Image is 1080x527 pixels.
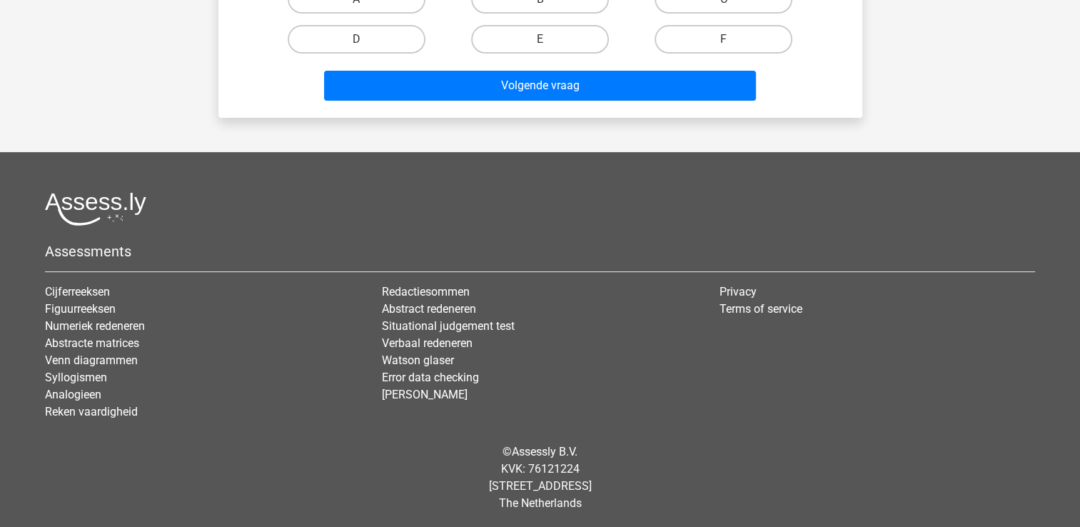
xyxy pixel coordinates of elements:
h5: Assessments [45,243,1035,260]
img: Assessly logo [45,192,146,226]
a: Abstracte matrices [45,336,139,350]
a: Redactiesommen [382,285,470,298]
label: E [471,25,609,54]
a: Privacy [720,285,757,298]
div: © KVK: 76121224 [STREET_ADDRESS] The Netherlands [34,432,1046,523]
a: Syllogismen [45,371,107,384]
a: Analogieen [45,388,101,401]
a: Situational judgement test [382,319,515,333]
a: Error data checking [382,371,479,384]
a: Abstract redeneren [382,302,476,316]
a: Numeriek redeneren [45,319,145,333]
a: Reken vaardigheid [45,405,138,418]
a: [PERSON_NAME] [382,388,468,401]
a: Venn diagrammen [45,353,138,367]
button: Volgende vraag [324,71,756,101]
label: D [288,25,425,54]
a: Cijferreeksen [45,285,110,298]
label: F [655,25,792,54]
a: Assessly B.V. [512,445,577,458]
a: Terms of service [720,302,802,316]
a: Figuurreeksen [45,302,116,316]
a: Verbaal redeneren [382,336,473,350]
a: Watson glaser [382,353,454,367]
